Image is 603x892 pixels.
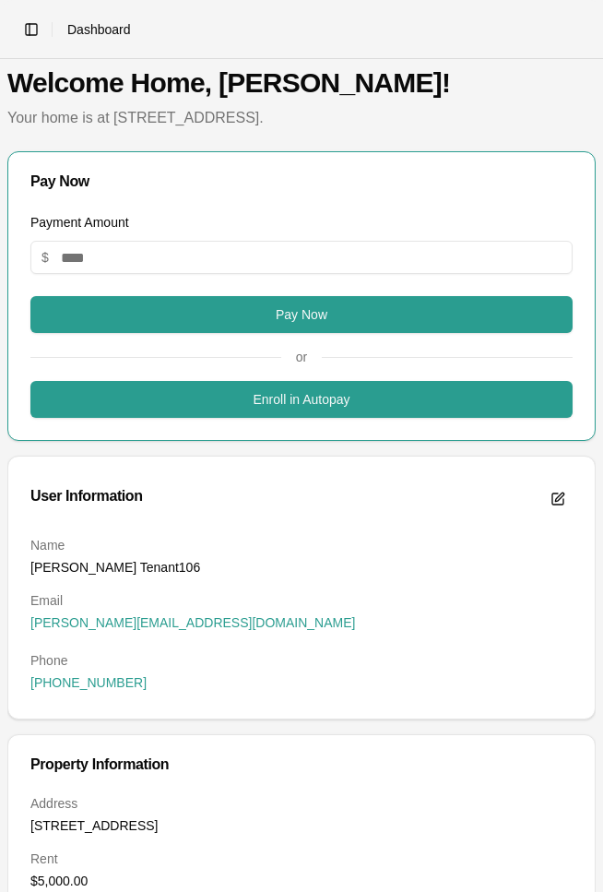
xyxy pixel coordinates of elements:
span: [PHONE_NUMBER] [30,673,147,692]
div: Pay Now [30,174,573,189]
dd: [STREET_ADDRESS] [30,816,573,835]
dd: $5,000.00 [30,872,573,890]
dt: Rent [30,850,573,868]
div: User Information [30,489,143,504]
nav: breadcrumb [67,20,131,39]
span: Dashboard [67,20,131,39]
h1: Welcome Home, [PERSON_NAME]! [7,66,596,100]
dt: Phone [30,651,573,670]
div: Property Information [30,757,573,772]
dt: Email [30,591,573,610]
span: $ [41,248,49,267]
dd: [PERSON_NAME] Tenant106 [30,558,573,577]
button: Enroll in Autopay [30,381,573,418]
span: [PERSON_NAME][EMAIL_ADDRESS][DOMAIN_NAME] [30,613,355,632]
p: Your home is at [STREET_ADDRESS]. [7,107,596,129]
label: Payment Amount [30,215,129,230]
button: Pay Now [30,296,573,333]
dt: Address [30,794,573,813]
dt: Name [30,536,573,554]
span: or [281,348,322,366]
